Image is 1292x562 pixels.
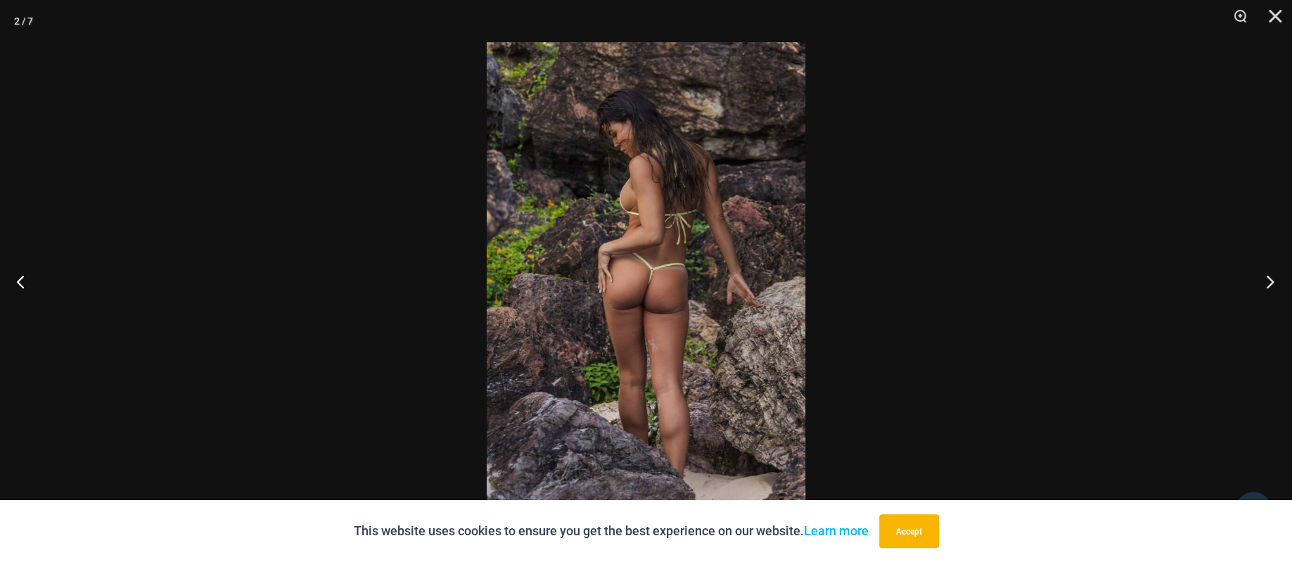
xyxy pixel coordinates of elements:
[879,514,939,548] button: Accept
[354,521,869,542] p: This website uses cookies to ensure you get the best experience on our website.
[487,42,805,520] img: That Summer Heat Wave 3063 Tri Top 4303 Micro Bottom 04
[1239,246,1292,317] button: Next
[14,11,33,32] div: 2 / 7
[804,523,869,538] a: Learn more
